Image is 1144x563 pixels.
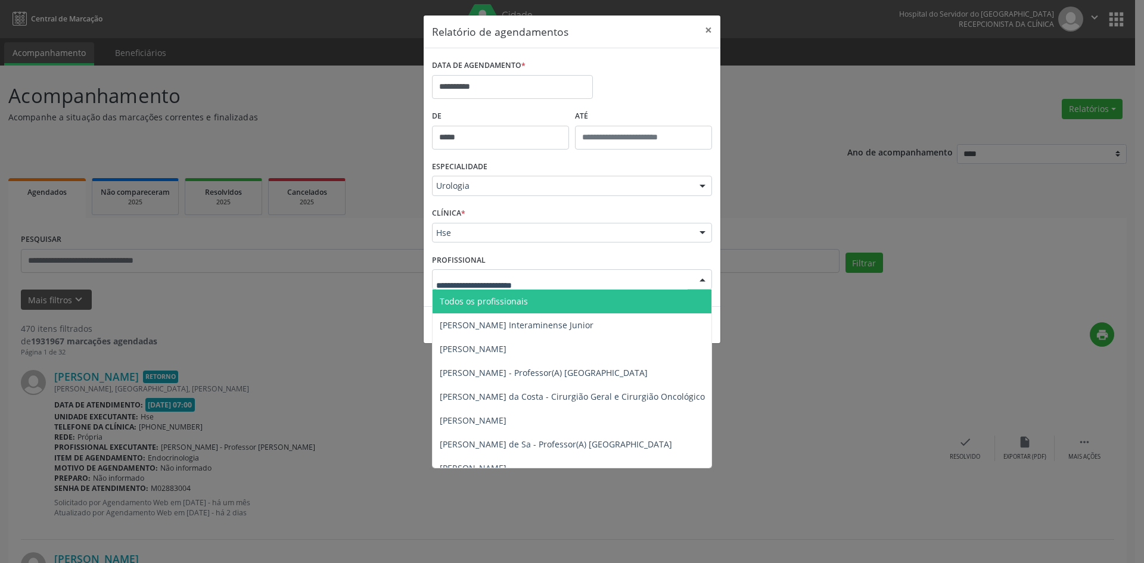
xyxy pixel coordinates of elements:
[440,296,528,307] span: Todos os profissionais
[432,158,487,176] label: ESPECIALIDADE
[440,391,705,402] span: [PERSON_NAME] da Costa - Cirurgião Geral e Cirurgião Oncológico
[432,24,568,39] h5: Relatório de agendamentos
[432,57,526,75] label: DATA DE AGENDAMENTO
[697,15,720,45] button: Close
[440,438,672,450] span: [PERSON_NAME] de Sa - Professor(A) [GEOGRAPHIC_DATA]
[436,227,688,239] span: Hse
[440,415,506,426] span: [PERSON_NAME]
[440,343,506,354] span: [PERSON_NAME]
[432,251,486,269] label: PROFISSIONAL
[436,180,688,192] span: Urologia
[432,204,465,223] label: CLÍNICA
[440,367,648,378] span: [PERSON_NAME] - Professor(A) [GEOGRAPHIC_DATA]
[432,107,569,126] label: De
[575,107,712,126] label: ATÉ
[440,319,593,331] span: [PERSON_NAME] Interaminense Junior
[440,462,506,474] span: [PERSON_NAME]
